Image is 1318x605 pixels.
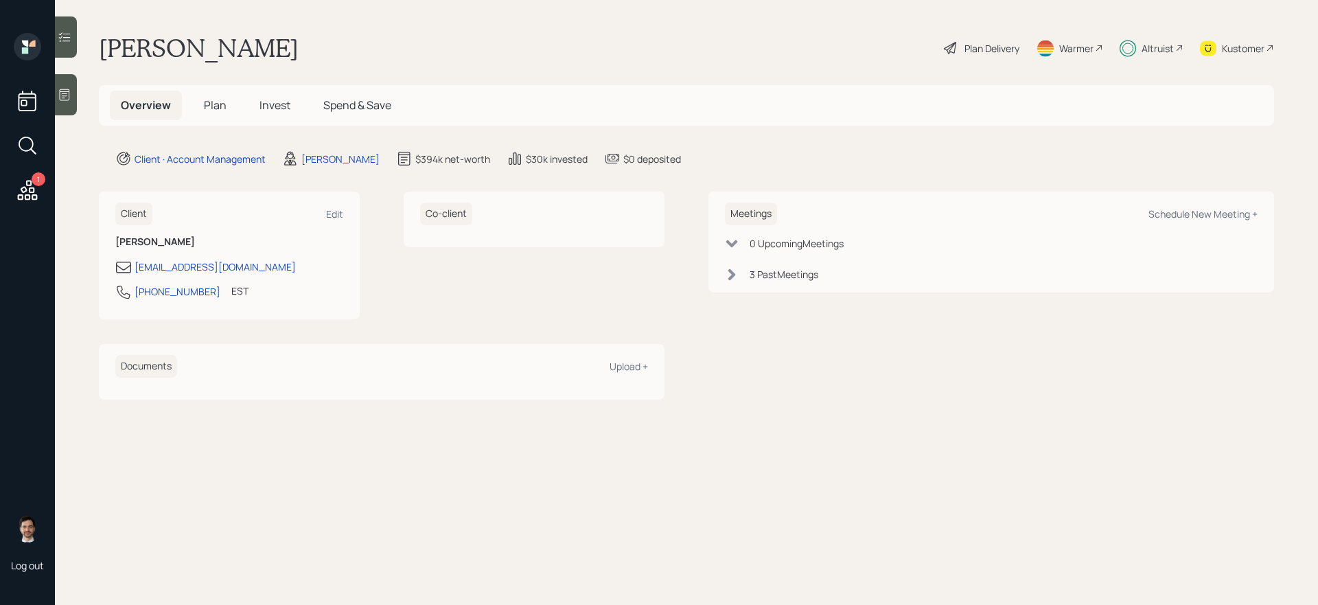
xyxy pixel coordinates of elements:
[115,236,343,248] h6: [PERSON_NAME]
[135,152,266,166] div: Client · Account Management
[623,152,681,166] div: $0 deposited
[415,152,490,166] div: $394k net-worth
[750,267,818,282] div: 3 Past Meeting s
[326,207,343,220] div: Edit
[115,203,152,225] h6: Client
[725,203,777,225] h6: Meetings
[420,203,472,225] h6: Co-client
[204,98,227,113] span: Plan
[115,355,177,378] h6: Documents
[14,515,41,543] img: jonah-coleman-headshot.png
[964,41,1019,56] div: Plan Delivery
[301,152,380,166] div: [PERSON_NAME]
[526,152,588,166] div: $30k invested
[610,360,648,373] div: Upload +
[1142,41,1174,56] div: Altruist
[1222,41,1264,56] div: Kustomer
[259,98,290,113] span: Invest
[135,260,296,274] div: [EMAIL_ADDRESS][DOMAIN_NAME]
[135,284,220,299] div: [PHONE_NUMBER]
[99,33,299,63] h1: [PERSON_NAME]
[32,172,45,186] div: 1
[323,98,391,113] span: Spend & Save
[1148,207,1258,220] div: Schedule New Meeting +
[11,559,44,572] div: Log out
[231,284,248,298] div: EST
[1059,41,1094,56] div: Warmer
[121,98,171,113] span: Overview
[750,236,844,251] div: 0 Upcoming Meeting s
